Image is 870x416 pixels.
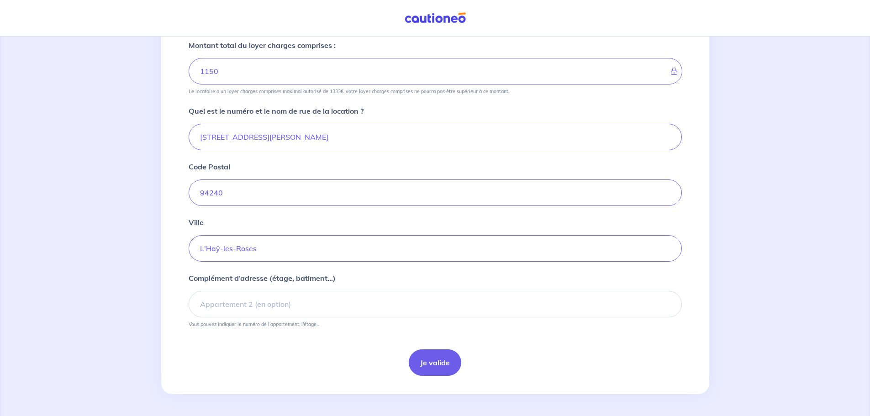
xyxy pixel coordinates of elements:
[189,217,204,228] p: Ville
[189,273,336,284] p: Complément d’adresse (étage, batiment...)
[189,321,319,327] p: Vous pouvez indiquer le numéro de l’appartement, l’étage...
[409,349,461,376] button: Je valide
[189,235,682,262] input: Ex: Lille
[401,12,469,24] img: Cautioneo
[189,105,364,116] p: Quel est le numéro et le nom de rue de la location ?
[189,179,682,206] input: Ex: 59000
[189,40,336,51] p: Montant total du loyer charges comprises :
[189,291,682,317] input: Appartement 2 (en option)
[189,161,230,172] p: Code Postal
[189,88,509,95] p: Le locataire a un loyer charges comprises maximal autorisé de 1333€, votre loyer charges comprise...
[189,124,682,150] input: Ex: 165 avenue de Bretagne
